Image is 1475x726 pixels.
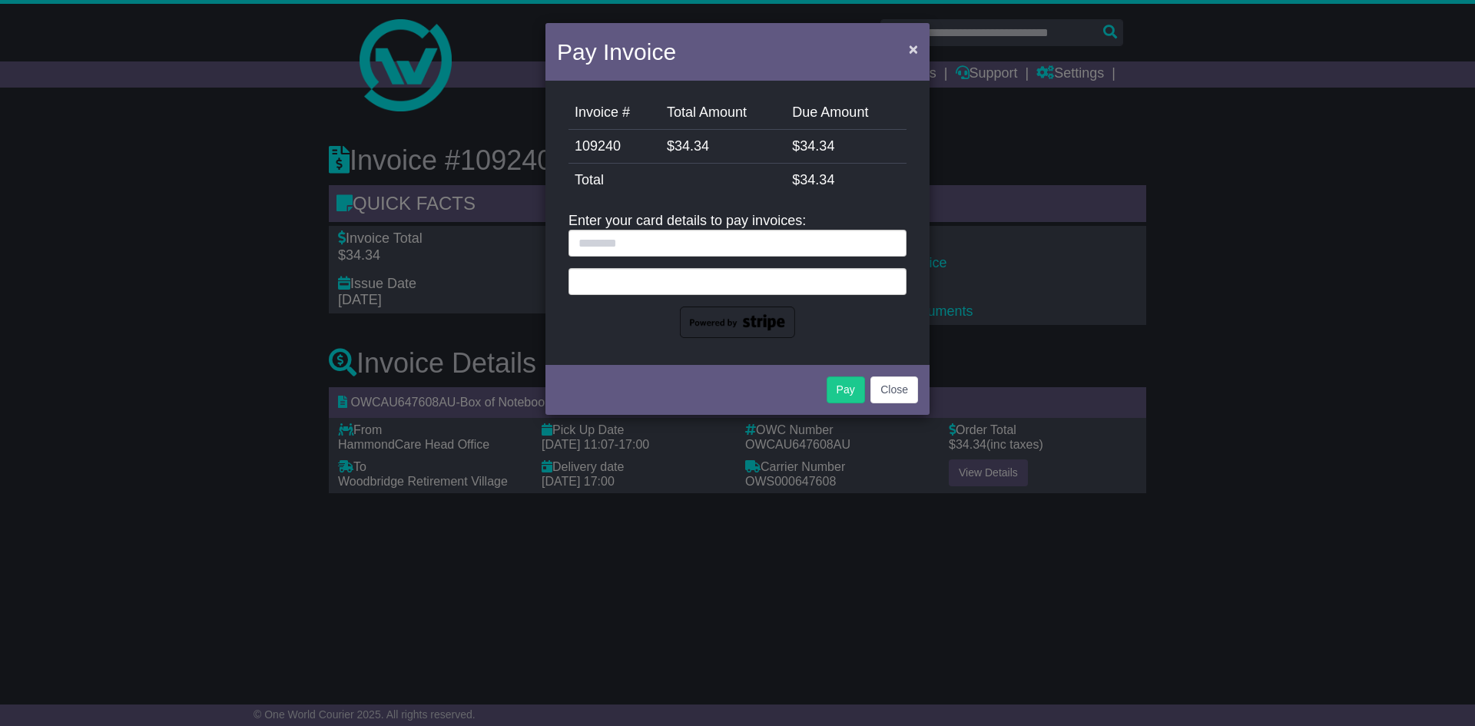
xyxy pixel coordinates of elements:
[786,164,907,197] td: $
[568,96,661,130] td: Invoice #
[800,172,834,187] span: 34.34
[786,130,907,164] td: $
[827,376,865,403] button: Pay
[800,138,834,154] span: 34.34
[901,33,926,65] button: Close
[909,40,918,58] span: ×
[870,376,918,403] button: Close
[675,138,709,154] span: 34.34
[661,96,786,130] td: Total Amount
[786,96,907,130] td: Due Amount
[557,35,676,69] h4: Pay Invoice
[568,213,907,338] div: Enter your card details to pay invoices:
[568,164,786,197] td: Total
[661,130,786,164] td: $
[578,273,897,287] iframe: Secure card payment input frame
[680,307,795,339] img: powered-by-stripe.png
[568,130,661,164] td: 109240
